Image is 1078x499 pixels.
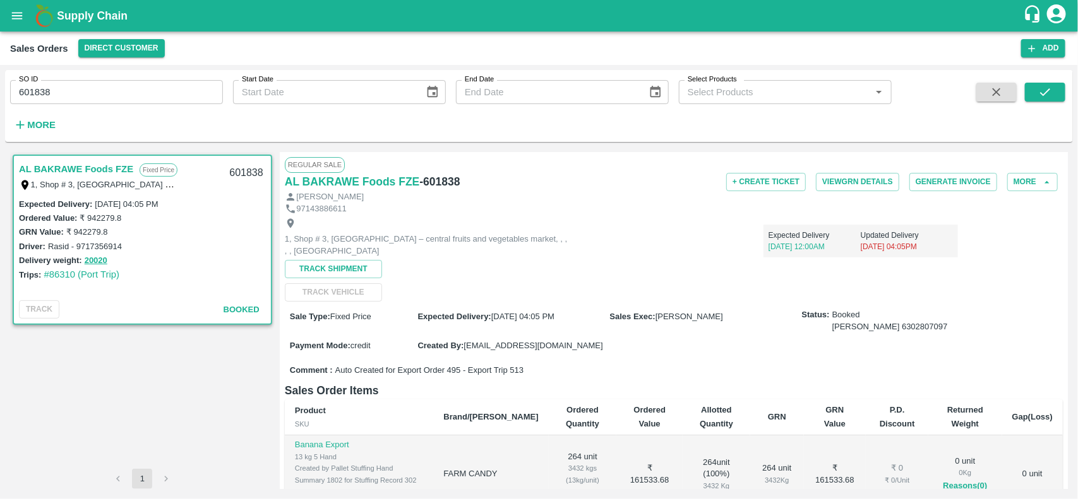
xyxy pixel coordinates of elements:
p: [PERSON_NAME] [296,191,364,203]
p: Fixed Price [140,163,177,177]
p: [DATE] 12:00AM [769,241,861,252]
label: ₹ 942279.8 [66,227,108,237]
p: [DATE] 04:05PM [861,241,953,252]
label: [DATE] 04:05 PM [95,199,158,209]
label: End Date [465,74,494,85]
a: Supply Chain [57,7,1023,25]
div: [PERSON_NAME] 6302807097 [832,321,948,333]
div: 264 unit ( 100 %) [693,457,740,492]
strong: More [27,120,56,130]
span: [PERSON_NAME] [656,312,723,321]
label: 1, Shop # 3, [GEOGRAPHIC_DATA] – central fruits and vegetables market, , , , , [GEOGRAPHIC_DATA] [31,179,410,189]
label: Payment Mode : [290,341,350,350]
button: Reasons(0) [938,479,991,493]
nav: pagination navigation [106,469,178,489]
label: Rasid - 9717356914 [48,242,122,251]
div: ₹ 0 / Unit [876,474,918,486]
b: P.D. Discount [880,405,915,428]
div: 13 kg 5 Hand [295,451,424,462]
b: Allotted Quantity [700,405,733,428]
b: Supply Chain [57,9,128,22]
label: Delivery weight: [19,255,82,265]
input: Select Products [683,84,867,100]
b: Brand/[PERSON_NAME] [443,412,538,421]
b: GRN [768,412,786,421]
label: Select Products [688,74,737,85]
div: 3432 Kg [693,480,740,491]
button: Track Shipment [285,260,382,278]
label: ₹ 942279.8 [80,213,121,223]
span: Regular Sale [285,157,345,172]
a: AL BAKRAWE Foods FZE [19,161,133,177]
label: Created By : [417,341,464,350]
a: AL BAKRAWE Foods FZE [285,173,420,191]
div: customer-support [1023,4,1045,27]
div: 601838 [222,158,270,188]
input: Enter SO ID [10,80,223,104]
div: ₹ 0 [876,462,918,474]
button: + Create Ticket [726,173,806,191]
h6: Sales Order Items [285,382,1063,399]
div: 264 unit [760,462,794,486]
label: Trips: [19,270,41,279]
div: 0 unit [938,455,991,493]
div: SKU [295,418,424,430]
button: More [1007,173,1058,191]
div: account of current user [1045,3,1068,29]
button: 20020 [85,254,107,268]
label: Start Date [242,74,273,85]
p: Banana Export [295,439,424,451]
a: #86310 (Port Trip) [44,269,119,279]
span: [DATE] 04:05 PM [491,312,554,321]
button: Choose date [644,80,668,104]
div: 3432 Kg [760,474,794,486]
button: Choose date [421,80,445,104]
span: Fixed Price [330,312,371,321]
button: More [10,114,59,136]
button: page 1 [132,469,152,489]
button: Generate Invoice [909,173,997,191]
p: Expected Delivery [769,230,861,241]
span: Auto Created for Export Order 495 - Export Trip 513 [335,365,524,377]
b: Returned Weight [947,405,983,428]
b: Ordered Quantity [566,405,599,428]
b: Product [295,406,326,415]
input: End Date [456,80,638,104]
label: Expected Delivery : [19,199,92,209]
label: Expected Delivery : [417,312,491,321]
label: Status: [802,309,830,321]
b: Ordered Value [633,405,666,428]
p: 97143886611 [296,203,347,215]
label: SO ID [19,74,38,85]
p: 1, Shop # 3, [GEOGRAPHIC_DATA] – central fruits and vegetables market, , , , , [GEOGRAPHIC_DATA] [285,233,569,257]
span: Booked [224,305,260,314]
div: Created by Pallet Stuffing Hand Summary 1802 for Stuffing Record 302 SO: 601838 [295,462,424,497]
img: logo [32,3,57,28]
label: Sale Type : [290,312,330,321]
div: 3432 kgs (13kg/unit) [559,462,607,486]
div: ₹ 611.87 / Unit [559,486,607,497]
span: credit [350,341,371,350]
button: ViewGRN Details [816,173,899,191]
label: Ordered Value: [19,213,77,223]
div: Sales Orders [10,40,68,57]
label: Comment : [290,365,333,377]
button: open drawer [3,1,32,30]
input: Start Date [233,80,416,104]
b: Gap(Loss) [1012,412,1053,421]
label: GRN Value: [19,227,64,237]
div: 0 Kg [938,467,991,478]
button: Open [871,84,887,100]
button: Select DC [78,39,165,57]
span: Booked [832,309,948,332]
label: Driver: [19,242,45,251]
span: [EMAIL_ADDRESS][DOMAIN_NAME] [464,341,602,350]
label: Sales Exec : [610,312,656,321]
p: Updated Delivery [861,230,953,241]
button: Add [1021,39,1065,57]
h6: - 601838 [419,173,460,191]
b: GRN Value [824,405,846,428]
